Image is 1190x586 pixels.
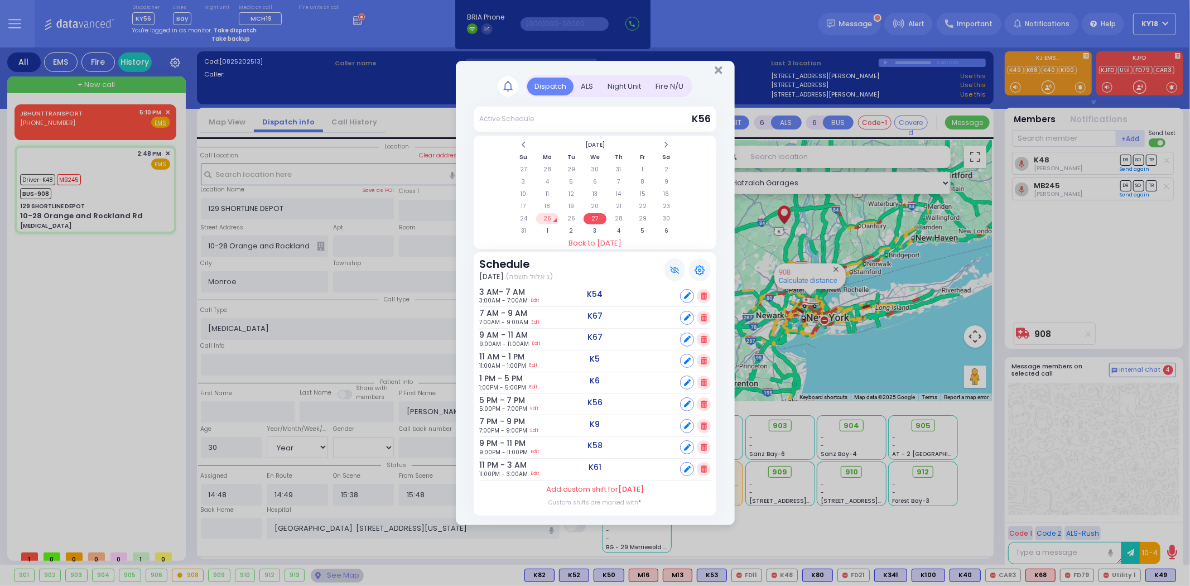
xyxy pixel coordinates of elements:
td: 5 [560,176,583,188]
td: 21 [608,201,630,212]
td: 1 [536,225,559,237]
td: 28 [536,164,559,175]
h5: K67 [587,333,603,342]
h6: 5 PM - 7 PM [479,396,510,405]
td: 25 [536,213,559,224]
td: 27 [512,164,535,175]
span: 5:00PM - 7:00PM [479,405,527,413]
span: 1:00PM - 5:00PM [479,383,526,392]
label: Add custom shift for [546,484,644,495]
span: Previous Month [521,141,527,149]
span: 11:00PM - 3:00AM [479,470,528,478]
a: Edit [531,405,538,413]
div: Dispatch [527,78,574,96]
td: 9 [655,176,678,188]
h5: K58 [587,441,603,450]
td: 23 [655,201,678,212]
td: 14 [608,189,630,200]
td: 26 [560,213,583,224]
td: 6 [655,225,678,237]
span: [DATE] [479,271,504,282]
td: 11 [536,189,559,200]
a: Edit [529,362,537,370]
td: 13 [584,189,606,200]
td: 22 [631,201,654,212]
td: 18 [536,201,559,212]
td: 10 [512,189,535,200]
span: K56 [692,112,711,126]
h6: 7 AM - 9 AM [479,309,510,318]
td: 29 [560,164,583,175]
td: 1 [631,164,654,175]
h6: 11 PM - 3 AM [479,460,510,470]
a: Back to [DATE] [474,238,716,249]
div: ALS [574,78,600,96]
h6: 7 PM - 9 PM [479,417,510,426]
td: 17 [512,201,535,212]
a: Edit [532,340,540,348]
td: 30 [584,164,606,175]
td: 27 [584,213,606,224]
td: 15 [631,189,654,200]
span: 9:00AM - 11:00AM [479,340,529,348]
td: 4 [608,225,630,237]
th: Th [608,152,630,163]
td: 3 [584,225,606,237]
h6: 11 AM - 1 PM [479,352,510,362]
a: Edit [531,426,538,435]
span: Next Month [663,141,669,149]
span: 3:00AM - 7:00AM [479,296,528,305]
th: Fr [631,152,654,163]
h5: K56 [587,398,603,407]
th: We [584,152,606,163]
td: 2 [655,164,678,175]
td: 7 [608,176,630,188]
button: Close [715,65,722,76]
h6: 1 PM - 5 PM [479,374,510,383]
h5: K5 [590,354,600,364]
td: 31 [608,164,630,175]
td: 2 [560,225,583,237]
td: 19 [560,201,583,212]
h5: K9 [590,420,600,429]
div: Night Unit [600,78,648,96]
a: Edit [531,470,539,478]
td: 31 [512,225,535,237]
span: 9:00PM - 11:00PM [479,448,528,457]
h3: Schedule [479,258,553,271]
label: Custom shifts are marked with [549,498,642,507]
td: 3 [512,176,535,188]
a: Edit [531,448,539,457]
td: 28 [608,213,630,224]
th: Su [512,152,535,163]
th: Sa [655,152,678,163]
div: Fire N/U [648,78,691,96]
td: 12 [560,189,583,200]
th: Tu [560,152,583,163]
h6: 9 AM - 11 AM [479,330,510,340]
td: 29 [631,213,654,224]
td: 5 [631,225,654,237]
a: Edit [532,318,539,326]
td: 6 [584,176,606,188]
td: 16 [655,189,678,200]
a: Edit [531,296,539,305]
td: 4 [536,176,559,188]
span: 7:00PM - 9:00PM [479,426,527,435]
span: 7:00AM - 9:00AM [479,318,528,326]
div: Active Schedule [479,114,534,124]
span: (ג אלול תשפה) [505,271,553,282]
h5: K61 [589,463,601,472]
h6: 9 PM - 11 PM [479,439,510,448]
a: Edit [529,383,537,392]
span: 11:00AM - 1:00PM [479,362,526,370]
th: Select Month [536,140,654,151]
h6: 3 AM- 7 AM [479,287,510,297]
td: 24 [512,213,535,224]
td: 30 [655,213,678,224]
td: 8 [631,176,654,188]
span: [DATE] [618,484,644,494]
th: Mo [536,152,559,163]
h5: K67 [587,311,603,321]
h5: K54 [587,290,603,299]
